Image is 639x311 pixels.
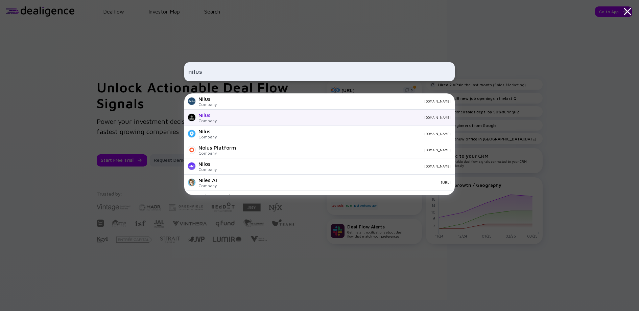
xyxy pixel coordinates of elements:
input: Search Company or Investor... [188,66,451,78]
div: [DOMAIN_NAME] [241,148,451,152]
div: Nilos [198,161,217,167]
div: Niles AI [198,177,217,183]
div: Company [198,118,217,123]
div: [DOMAIN_NAME] [222,164,451,168]
div: Company [198,183,217,188]
div: Company [198,167,217,172]
div: Company [198,134,217,139]
div: [DOMAIN_NAME] [222,132,451,136]
div: Nilus [198,96,217,102]
div: [URL] [222,180,451,184]
div: Nilus [198,112,217,118]
div: [DOMAIN_NAME] [222,115,451,119]
div: Company [198,102,217,107]
div: Nolus Platform [198,145,236,151]
div: [DOMAIN_NAME] [222,99,451,103]
div: Company [198,151,236,156]
div: Nalu Scientific [198,193,234,199]
div: Nilus [198,128,217,134]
